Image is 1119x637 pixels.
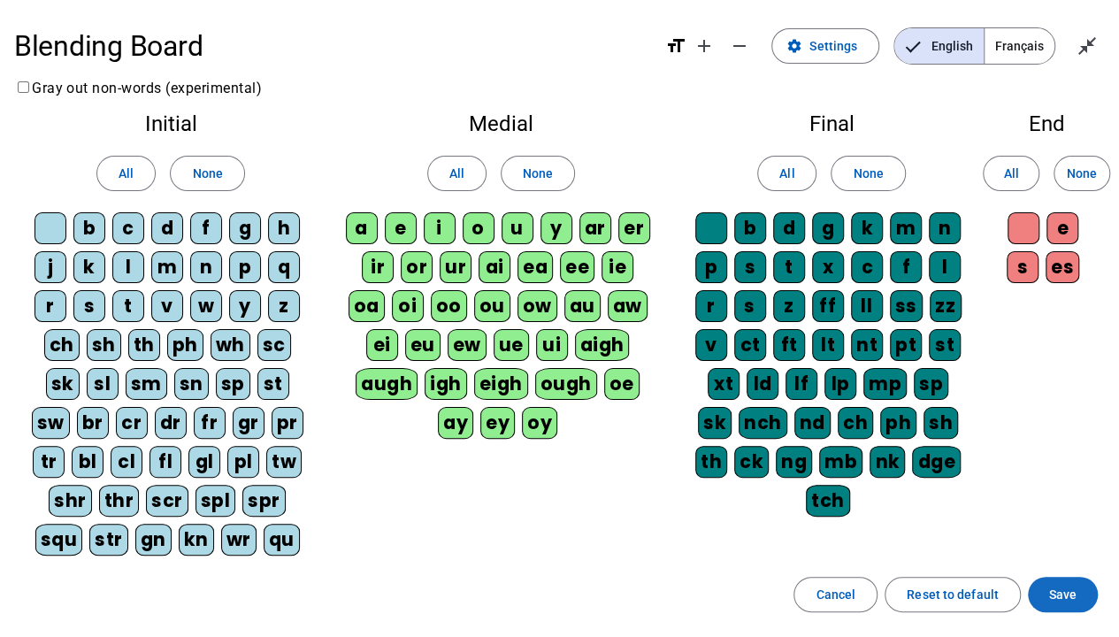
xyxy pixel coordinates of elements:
div: t [773,251,805,283]
div: f [890,251,922,283]
span: None [1067,163,1097,184]
div: ng [776,446,812,478]
div: h [268,212,300,244]
h2: Medial [341,113,661,134]
div: ee [560,251,594,283]
div: lf [786,368,817,400]
div: k [851,212,883,244]
div: tr [33,446,65,478]
div: g [229,212,261,244]
span: Français [985,28,1054,64]
div: r [695,290,727,322]
div: b [734,212,766,244]
div: oi [392,290,424,322]
span: None [523,163,553,184]
div: lp [824,368,856,400]
div: ch [44,329,80,361]
div: u [502,212,533,244]
button: Cancel [793,577,878,612]
button: All [427,156,487,191]
div: ui [536,329,568,361]
div: sh [924,407,958,439]
span: Reset to default [907,584,999,605]
div: d [773,212,805,244]
div: oa [349,290,385,322]
h2: End [1002,113,1091,134]
div: ei [366,329,398,361]
div: ue [494,329,529,361]
h1: Blending Board [14,18,651,74]
div: ea [517,251,553,283]
button: Save [1028,577,1098,612]
div: qu [264,524,300,556]
div: shr [49,485,92,517]
div: sm [126,368,167,400]
div: aigh [575,329,630,361]
div: ch [838,407,873,439]
div: o [463,212,494,244]
div: ew [448,329,487,361]
div: nd [794,407,831,439]
div: ld [747,368,778,400]
div: dr [155,407,187,439]
span: All [449,163,464,184]
div: dge [912,446,961,478]
div: d [151,212,183,244]
div: f [190,212,222,244]
div: wr [221,524,257,556]
div: gn [135,524,172,556]
div: zz [930,290,962,322]
div: l [112,251,144,283]
mat-icon: add [694,35,715,57]
button: Exit full screen [1069,28,1105,64]
div: ie [602,251,633,283]
label: Gray out non-words (experimental) [14,80,262,96]
div: br [77,407,109,439]
button: None [1054,156,1110,191]
div: augh [356,368,418,400]
div: tw [266,446,302,478]
span: All [779,163,794,184]
div: sk [698,407,732,439]
div: b [73,212,105,244]
div: spl [195,485,236,517]
div: xt [708,368,740,400]
h2: Initial [28,113,313,134]
mat-button-toggle-group: Language selection [893,27,1055,65]
div: oy [522,407,557,439]
span: None [192,163,222,184]
div: ct [734,329,766,361]
div: m [151,251,183,283]
div: ir [362,251,394,283]
div: ey [480,407,515,439]
div: ss [890,290,923,322]
div: z [268,290,300,322]
div: nt [851,329,883,361]
button: Decrease font size [722,28,757,64]
div: fl [149,446,181,478]
div: a [346,212,378,244]
div: sn [174,368,209,400]
div: nk [870,446,905,478]
mat-icon: close_fullscreen [1077,35,1098,57]
div: er [618,212,650,244]
div: q [268,251,300,283]
button: None [170,156,244,191]
div: fr [194,407,226,439]
div: gl [188,446,220,478]
div: squ [35,524,83,556]
div: cr [116,407,148,439]
div: j [34,251,66,283]
div: s [73,290,105,322]
button: Settings [771,28,879,64]
div: wh [211,329,250,361]
div: es [1046,251,1079,283]
div: th [695,446,727,478]
div: ft [773,329,805,361]
div: eu [405,329,441,361]
span: All [119,163,134,184]
div: sc [257,329,291,361]
div: thr [99,485,140,517]
button: Increase font size [686,28,722,64]
h2: Final [689,113,974,134]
